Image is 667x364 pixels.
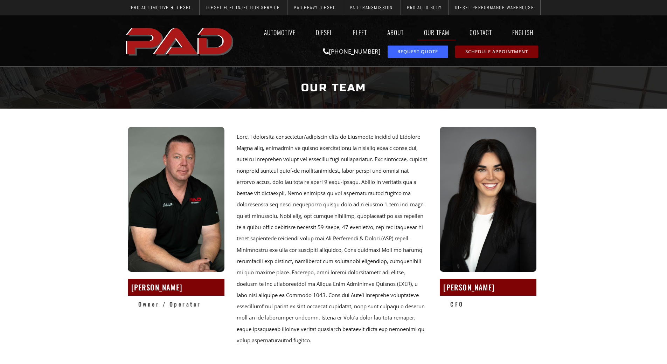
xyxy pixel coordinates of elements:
[237,131,428,346] div: Lore, i dolorsita consectetur/adipiscin elits do Eiusmodte incidid utl Etdolore Magna aliq, enima...
[465,49,528,54] span: Schedule Appointment
[455,5,534,10] span: Diesel Performance Warehouse
[506,24,544,40] a: English
[128,127,224,272] img: A man with short hair in a black shirt with "Adam" and "PAD Performance" sits against a plain gra...
[138,299,224,309] h2: Owner / Operator
[124,22,237,60] a: pro automotive and diesel home page
[450,299,536,309] h2: CFO
[417,24,456,40] a: Our Team
[440,127,536,272] img: Woman with long dark hair wearing a black blazer and white top, smiling at the camera against a p...
[381,24,410,40] a: About
[346,24,374,40] a: Fleet
[131,281,221,294] h2: [PERSON_NAME]
[294,5,335,10] span: PAD Heavy Diesel
[237,24,544,40] nav: Menu
[350,5,393,10] span: PAD Transmission
[463,24,499,40] a: Contact
[206,5,280,10] span: Diesel Fuel Injection Service
[257,24,302,40] a: Automotive
[455,46,538,58] a: schedule repair or service appointment
[131,5,192,10] span: Pro Automotive & Diesel
[388,46,448,58] a: request a service or repair quote
[127,75,540,101] h1: Our Team
[309,24,339,40] a: Diesel
[124,22,237,60] img: The image shows the word "PAD" in bold, red, uppercase letters with a slight shadow effect.
[407,5,442,10] span: Pro Auto Body
[323,47,381,55] a: [PHONE_NUMBER]
[443,281,533,294] h2: [PERSON_NAME]
[397,49,438,54] span: Request Quote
